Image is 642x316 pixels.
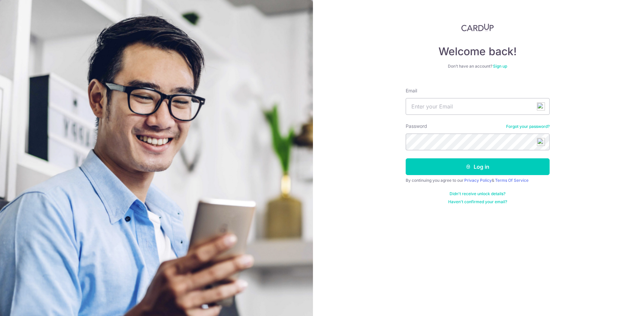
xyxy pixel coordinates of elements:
[406,178,550,183] div: By continuing you agree to our &
[537,138,545,146] img: npw-badge-icon-locked.svg
[461,23,494,31] img: CardUp Logo
[406,87,417,94] label: Email
[506,124,550,129] a: Forgot your password?
[406,98,550,115] input: Enter your Email
[406,158,550,175] button: Log in
[493,64,507,69] a: Sign up
[406,64,550,69] div: Don’t have an account?
[448,199,507,205] a: Haven't confirmed your email?
[537,102,545,110] img: npw-badge-icon-locked.svg
[406,45,550,58] h4: Welcome back!
[495,178,529,183] a: Terms Of Service
[406,123,427,130] label: Password
[450,191,505,196] a: Didn't receive unlock details?
[464,178,492,183] a: Privacy Policy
